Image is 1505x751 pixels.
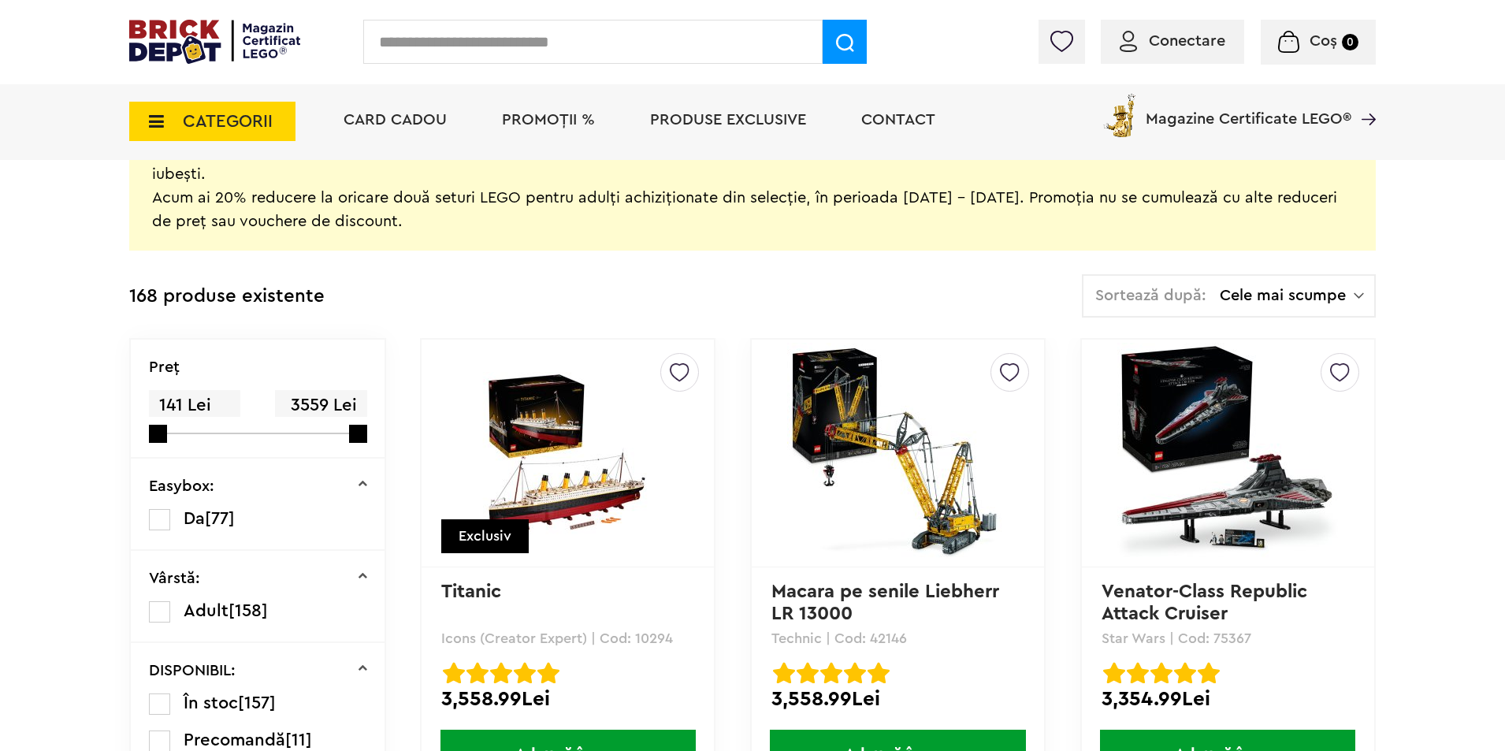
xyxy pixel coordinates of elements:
[184,602,229,619] span: Adult
[1149,33,1225,49] span: Conectare
[514,662,536,684] img: Evaluare cu stele
[844,662,866,684] img: Evaluare cu stele
[441,689,694,709] div: 3,558.99Lei
[152,115,1353,233] div: Viața de adult vine cu multe responsabilități, iar în toată agitația, uităm de noi. Seturile LEGO...
[1146,91,1351,127] span: Magazine Certificate LEGO®
[490,662,512,684] img: Evaluare cu stele
[1198,662,1220,684] img: Evaluare cu stele
[443,662,465,684] img: Evaluare cu stele
[285,731,312,749] span: [11]
[797,662,819,684] img: Evaluare cu stele
[149,478,214,494] p: Easybox:
[1174,662,1196,684] img: Evaluare cu stele
[149,359,180,375] p: Preţ
[1103,662,1125,684] img: Evaluare cu stele
[1310,33,1337,49] span: Coș
[1127,662,1149,684] img: Evaluare cu stele
[771,582,1005,623] a: Macara pe senile Liebherr LR 13000
[650,112,806,128] a: Produse exclusive
[773,662,795,684] img: Evaluare cu stele
[537,662,559,684] img: Evaluare cu stele
[129,274,325,319] div: 168 produse existente
[502,112,595,128] a: PROMOȚII %
[1120,33,1225,49] a: Conectare
[861,112,935,128] a: Contact
[1095,288,1206,303] span: Sortează după:
[466,662,489,684] img: Evaluare cu stele
[441,631,694,645] p: Icons (Creator Expert) | Cod: 10294
[787,343,1008,563] img: Macara pe senile Liebherr LR 13000
[458,372,678,534] img: Titanic
[149,390,240,421] span: 141 Lei
[149,663,236,679] p: DISPONIBIL:
[344,112,447,128] a: Card Cadou
[868,662,890,684] img: Evaluare cu stele
[184,510,205,527] span: Da
[820,662,842,684] img: Evaluare cu stele
[1351,91,1376,106] a: Magazine Certificate LEGO®
[275,390,366,421] span: 3559 Lei
[238,694,276,712] span: [157]
[184,694,238,712] span: În stoc
[1102,631,1354,645] p: Star Wars | Cod: 75367
[771,631,1024,645] p: Technic | Cod: 42146
[441,519,529,553] div: Exclusiv
[229,602,268,619] span: [158]
[1102,689,1354,709] div: 3,354.99Lei
[183,113,273,130] span: CATEGORII
[441,582,501,601] a: Titanic
[1102,582,1312,623] a: Venator-Class Republic Attack Cruiser
[1220,288,1354,303] span: Cele mai scumpe
[1342,34,1358,50] small: 0
[1150,662,1172,684] img: Evaluare cu stele
[771,689,1024,709] div: 3,558.99Lei
[149,571,200,586] p: Vârstă:
[205,510,235,527] span: [77]
[1117,343,1338,563] img: Venator-Class Republic Attack Cruiser
[184,731,285,749] span: Precomandă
